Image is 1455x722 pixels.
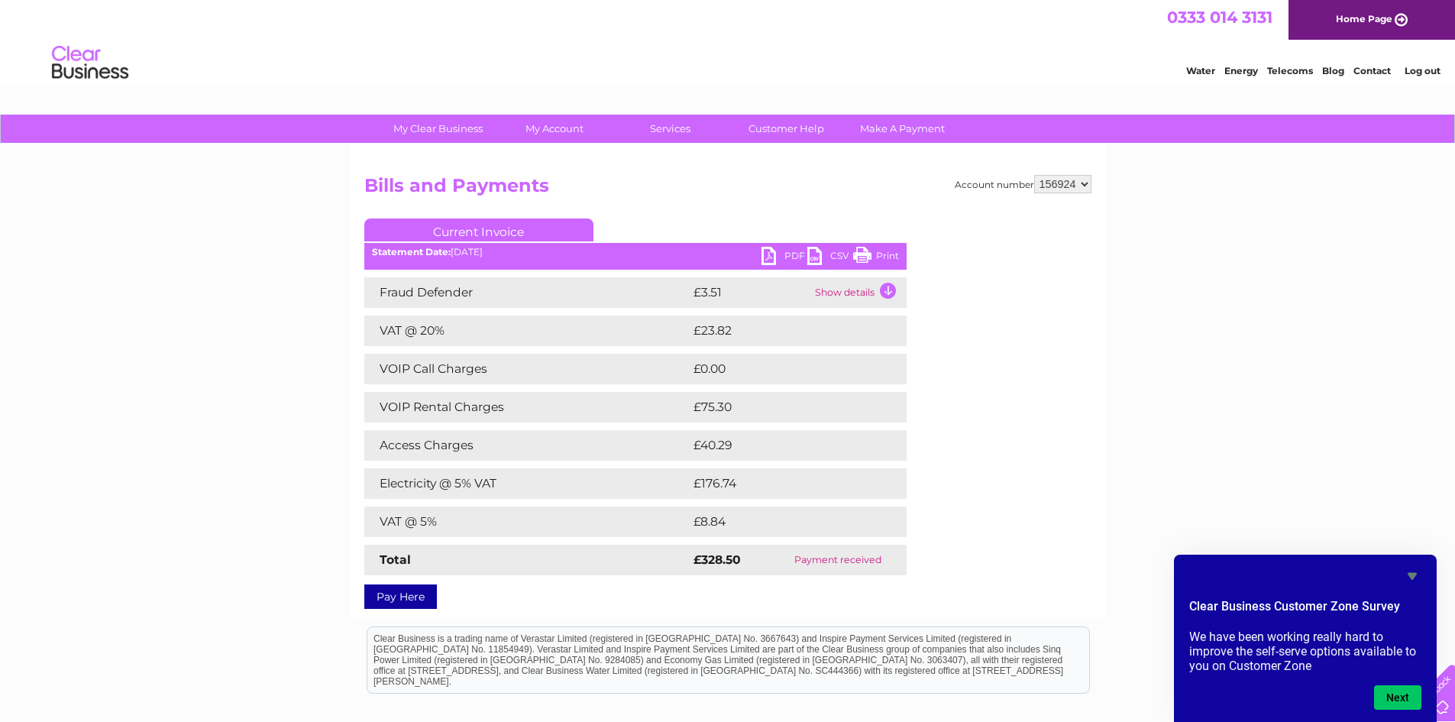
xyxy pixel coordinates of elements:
[364,247,907,257] div: [DATE]
[1374,685,1421,710] button: Next question
[364,507,690,537] td: VAT @ 5%
[1189,567,1421,710] div: Clear Business Customer Zone Survey
[690,430,876,461] td: £40.29
[761,247,807,269] a: PDF
[690,507,871,537] td: £8.84
[375,115,501,143] a: My Clear Business
[811,277,907,308] td: Show details
[380,552,411,567] strong: Total
[364,584,437,609] a: Pay Here
[769,545,907,575] td: Payment received
[1405,65,1440,76] a: Log out
[1189,630,1421,673] p: We have been working really hard to improve the self-serve options available to you on Customer Zone
[694,552,741,567] strong: £328.50
[955,175,1091,193] div: Account number
[607,115,733,143] a: Services
[807,247,853,269] a: CSV
[839,115,965,143] a: Make A Payment
[1322,65,1344,76] a: Blog
[690,316,875,346] td: £23.82
[364,277,690,308] td: Fraud Defender
[364,219,593,241] a: Current Invoice
[364,430,690,461] td: Access Charges
[372,246,451,257] b: Statement Date:
[853,247,899,269] a: Print
[690,354,871,384] td: £0.00
[364,316,690,346] td: VAT @ 20%
[364,354,690,384] td: VOIP Call Charges
[690,468,878,499] td: £176.74
[1403,567,1421,585] button: Hide survey
[491,115,617,143] a: My Account
[364,175,1091,204] h2: Bills and Payments
[367,8,1089,74] div: Clear Business is a trading name of Verastar Limited (registered in [GEOGRAPHIC_DATA] No. 3667643...
[1267,65,1313,76] a: Telecoms
[1224,65,1258,76] a: Energy
[1186,65,1215,76] a: Water
[723,115,849,143] a: Customer Help
[690,277,811,308] td: £3.51
[364,468,690,499] td: Electricity @ 5% VAT
[1167,8,1272,27] a: 0333 014 3131
[1189,597,1421,623] h2: Clear Business Customer Zone Survey
[1353,65,1391,76] a: Contact
[51,40,129,86] img: logo.png
[364,392,690,423] td: VOIP Rental Charges
[690,392,875,423] td: £75.30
